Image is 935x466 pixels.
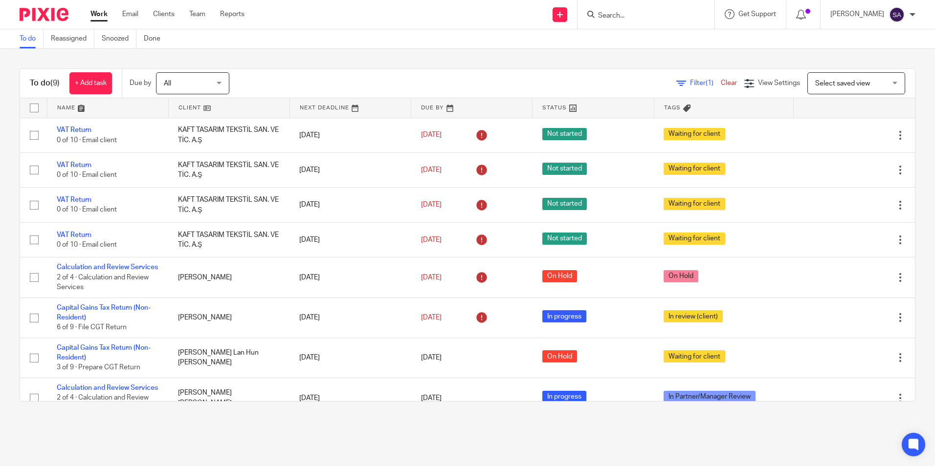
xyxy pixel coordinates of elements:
a: VAT Return [57,232,91,238]
td: [DATE] [289,222,411,257]
span: Select saved view [815,80,870,87]
span: 6 of 9 · File CGT Return [57,324,127,331]
span: [DATE] [421,314,442,321]
span: Not started [542,163,587,175]
span: 0 of 10 · Email client [57,137,117,144]
span: (9) [50,79,60,87]
p: Due by [130,78,151,88]
span: [DATE] [421,236,442,243]
span: In Partner/Manager Review [664,391,756,403]
span: [DATE] [421,167,442,173]
a: Done [144,29,168,48]
span: Tags [664,105,681,110]
span: Waiting for client [664,163,725,175]
a: VAT Return [57,127,91,133]
td: [DATE] [289,188,411,222]
td: [PERSON_NAME] [168,297,289,338]
td: [DATE] [289,257,411,297]
a: Team [189,9,205,19]
span: (1) [706,80,713,86]
input: Search [597,12,685,21]
td: KAFT TASARIM TEKSTİL SAN. VE TİC. A.Ş [168,152,289,187]
span: On Hold [664,270,698,282]
span: In review (client) [664,310,723,322]
td: KAFT TASARIM TEKSTİL SAN. VE TİC. A.Ş [168,118,289,152]
a: Calculation and Review Services [57,384,158,391]
a: + Add task [69,72,112,94]
a: Snoozed [102,29,136,48]
a: Reassigned [51,29,94,48]
a: To do [20,29,44,48]
td: [PERSON_NAME] Lan Hun [PERSON_NAME] [168,338,289,378]
span: Not started [542,198,587,210]
span: 2 of 4 · Calculation and Review Services [57,395,149,412]
span: On Hold [542,270,577,282]
span: Filter [690,80,721,86]
span: Waiting for client [664,198,725,210]
span: 0 of 10 · Email client [57,241,117,248]
span: All [164,80,171,87]
span: Not started [542,233,587,245]
a: VAT Return [57,162,91,169]
p: [PERSON_NAME] [830,9,884,19]
a: Clients [153,9,175,19]
a: Capital Gains Tax Return (Non-Resident) [57,304,151,321]
span: [DATE] [421,132,442,139]
span: [DATE] [421,201,442,208]
td: [DATE] [289,338,411,378]
a: Email [122,9,138,19]
span: On Hold [542,350,577,362]
span: 2 of 4 · Calculation and Review Services [57,274,149,291]
td: [PERSON_NAME] [PERSON_NAME] [168,378,289,418]
span: In progress [542,391,586,403]
h1: To do [30,78,60,88]
td: [DATE] [289,118,411,152]
td: [DATE] [289,297,411,338]
a: Work [90,9,108,19]
span: 0 of 10 · Email client [57,207,117,213]
span: 3 of 9 · Prepare CGT Return [57,364,140,371]
span: [DATE] [421,354,442,361]
a: Reports [220,9,245,19]
a: Calculation and Review Services [57,264,158,271]
span: In progress [542,310,586,322]
td: KAFT TASARIM TEKSTİL SAN. VE TİC. A.Ş [168,222,289,257]
td: [DATE] [289,378,411,418]
span: View Settings [758,80,800,86]
a: Clear [721,80,737,86]
img: svg%3E [889,7,905,22]
span: Waiting for client [664,233,725,245]
td: [PERSON_NAME] [168,257,289,297]
span: [DATE] [421,395,442,402]
td: KAFT TASARIM TEKSTİL SAN. VE TİC. A.Ş [168,188,289,222]
span: Waiting for client [664,350,725,362]
span: Get Support [738,11,776,18]
a: VAT Return [57,196,91,203]
a: Capital Gains Tax Return (Non-Resident) [57,344,151,361]
span: [DATE] [421,274,442,281]
td: [DATE] [289,152,411,187]
img: Pixie [20,8,68,21]
span: Not started [542,128,587,140]
span: 0 of 10 · Email client [57,171,117,178]
span: Waiting for client [664,128,725,140]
